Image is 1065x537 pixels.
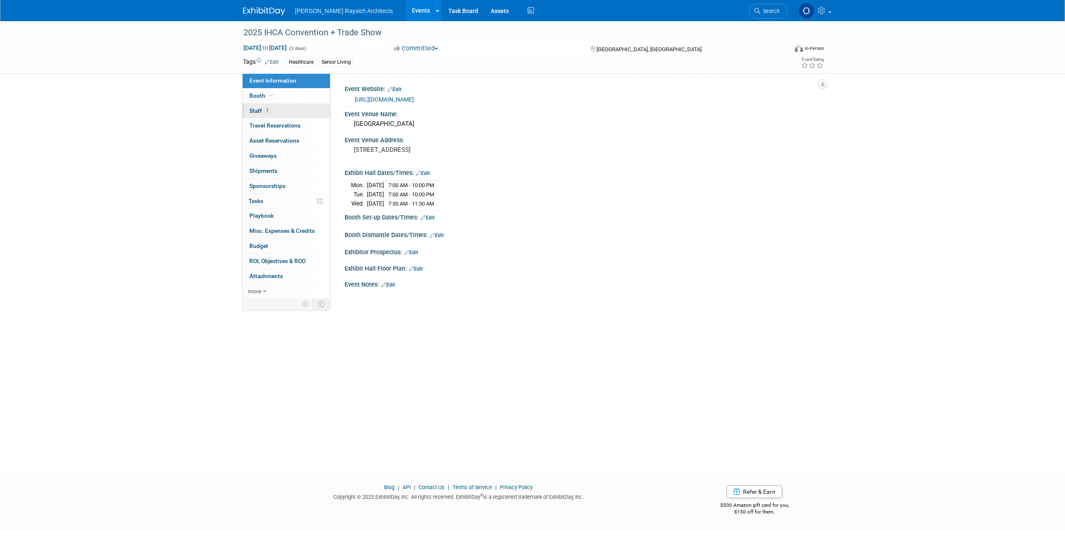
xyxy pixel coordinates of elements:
[249,107,270,114] span: Staff
[798,3,814,19] img: Oscar Sprangers
[687,508,822,516] div: $150 off for them.
[419,484,445,490] a: Contact Us
[351,181,367,190] td: Mon.
[249,258,306,264] span: ROI, Objectives & ROO
[295,8,393,14] span: [PERSON_NAME] Raysich Architects
[243,73,330,88] a: Event Information
[345,262,822,273] div: Exhibit Hall Floor Plan:
[249,182,285,189] span: Sponsorships
[801,57,824,62] div: Event Rating
[355,96,414,103] a: [URL][DOMAIN_NAME]
[265,59,279,65] a: Edit
[243,164,330,178] a: Shipments
[249,122,301,129] span: Travel Reservations
[249,198,263,204] span: Tasks
[319,58,353,67] div: Senior Living
[421,215,434,221] a: Edit
[391,44,441,53] button: Committed
[345,211,822,222] div: Booth Set-up Dates/Times:
[345,83,822,94] div: Event Website:
[243,44,287,52] span: [DATE] [DATE]
[416,170,430,176] a: Edit
[500,484,533,490] a: Privacy Policy
[367,190,384,199] td: [DATE]
[351,117,816,130] div: [GEOGRAPHIC_DATA]
[243,269,330,284] a: Attachments
[387,86,401,92] a: Edit
[687,496,822,516] div: $500 Amazon gift card for you,
[249,273,283,279] span: Attachments
[241,25,775,40] div: 2025 IHCA Convention + Trade Show
[354,146,534,154] pre: [STREET_ADDRESS]
[249,152,277,159] span: Giveaways
[384,484,395,490] a: Blog
[409,266,423,272] a: Edit
[243,133,330,148] a: Asset Reservations
[243,89,330,103] a: Booth
[345,134,822,144] div: Event Venue Address:
[249,212,274,219] span: Playbook
[313,299,330,310] td: Toggle Event Tabs
[243,239,330,253] a: Budget
[243,149,330,163] a: Giveaways
[243,7,285,16] img: ExhibitDay
[480,493,483,498] sup: ®
[288,46,306,51] span: (3 days)
[345,108,822,118] div: Event Venue Name:
[381,282,395,288] a: Edit
[249,227,315,234] span: Misc. Expenses & Credits
[345,167,822,177] div: Exhibit Hall Dates/Times:
[243,224,330,238] a: Misc. Expenses & Credits
[243,194,330,209] a: Tasks
[493,484,499,490] span: |
[243,57,279,67] td: Tags
[388,191,434,198] span: 7:00 AM - 10:00 PM
[249,167,277,174] span: Shipments
[243,104,330,118] a: Staff1
[243,118,330,133] a: Travel Reservations
[804,45,824,52] div: In-Person
[243,254,330,268] a: ROI, Objectives & ROO
[351,199,367,208] td: Wed.
[351,190,367,199] td: Tue.
[727,485,782,498] a: Refer & Earn
[749,4,788,18] a: Search
[249,242,268,249] span: Budget
[453,484,492,490] a: Terms of Service
[249,77,296,84] span: Event Information
[249,137,299,144] span: Asset Reservations
[795,45,803,52] img: Format-Inperson.png
[243,491,675,501] div: Copyright © 2025 ExhibitDay, Inc. All rights reserved. ExhibitDay is a registered trademark of Ex...
[345,278,822,289] div: Event Notes:
[404,250,418,255] a: Edit
[446,484,451,490] span: |
[396,484,401,490] span: |
[286,58,316,67] div: Healthcare
[243,209,330,223] a: Playbook
[738,44,824,56] div: Event Format
[430,232,444,238] a: Edit
[243,284,330,299] a: more
[264,107,270,114] span: 1
[269,93,273,98] i: Booth reservation complete
[367,199,384,208] td: [DATE]
[367,181,384,190] td: [DATE]
[298,299,313,310] td: Personalize Event Tab Strip
[345,246,822,257] div: Exhibitor Prospectus:
[248,288,261,295] span: more
[760,8,780,14] span: Search
[388,182,434,188] span: 7:00 AM - 10:00 PM
[388,201,434,207] span: 7:30 AM - 11:30 AM
[597,46,701,52] span: [GEOGRAPHIC_DATA], [GEOGRAPHIC_DATA]
[249,92,275,99] span: Booth
[412,484,417,490] span: |
[261,44,269,51] span: to
[403,484,411,490] a: API
[243,179,330,193] a: Sponsorships
[345,229,822,240] div: Booth Dismantle Dates/Times:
